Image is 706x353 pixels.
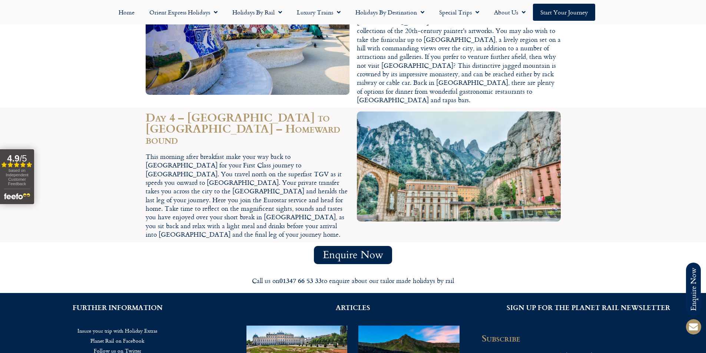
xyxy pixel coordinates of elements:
[146,111,349,145] h2: Day 4 – [GEOGRAPHIC_DATA] to [GEOGRAPHIC_DATA] – Homeward bound
[533,4,595,21] a: Start your Journey
[348,4,432,21] a: Holidays by Destination
[323,250,383,260] span: Enquire Now
[314,246,392,264] a: Enquire Now
[432,4,487,21] a: Special Trips
[146,276,561,285] div: Call us on to enquire about our tailor made holidays by rail
[225,4,289,21] a: Holidays by Rail
[482,333,597,343] h2: Subscribe
[146,152,349,239] div: This morning after breakfast make your way back to [GEOGRAPHIC_DATA] for your First Class journey...
[482,304,695,311] h2: SIGN UP FOR THE PLANET RAIL NEWSLETTER
[4,4,702,21] nav: Menu
[487,4,533,21] a: About Us
[11,304,224,311] h2: FURTHER INFORMATION
[246,304,460,311] h2: ARTICLES
[11,336,224,346] a: Planet Rail on Facebook
[111,4,142,21] a: Home
[11,326,224,336] a: Insure your trip with Holiday Extras
[142,4,225,21] a: Orient Express Holidays
[279,276,322,285] strong: 01347 66 53 33
[289,4,348,21] a: Luxury Trains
